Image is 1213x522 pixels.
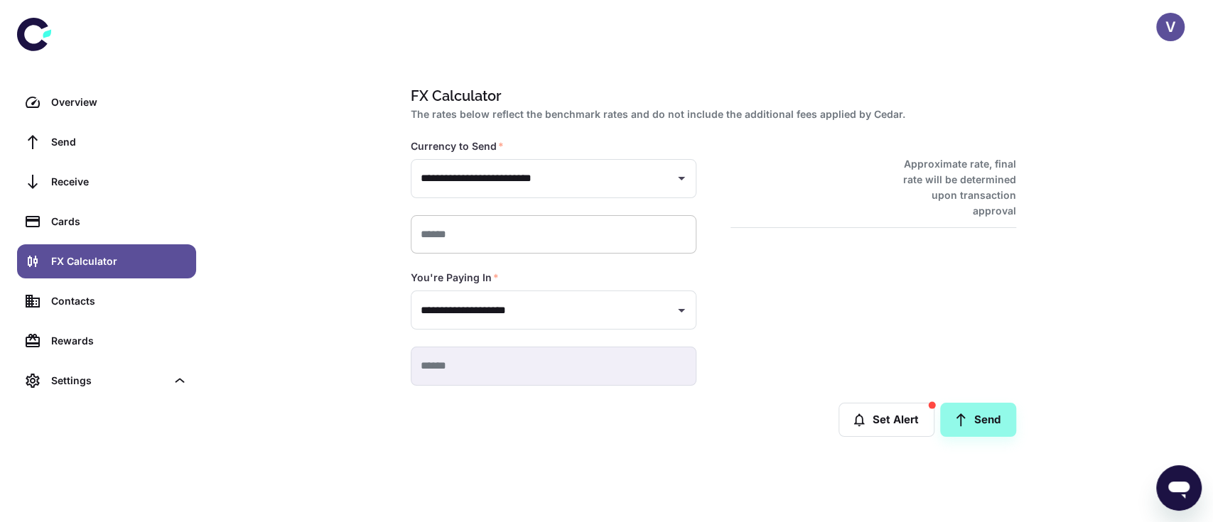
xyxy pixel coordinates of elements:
button: Open [672,168,691,188]
h1: FX Calculator [411,85,1010,107]
div: Settings [51,373,166,388]
a: Cards [17,205,196,239]
a: Receive [17,165,196,199]
div: Overview [51,94,188,110]
div: Settings [17,364,196,398]
label: You're Paying In [411,271,499,285]
div: Receive [51,174,188,190]
button: V [1156,13,1185,41]
a: Send [17,125,196,159]
a: Send [940,403,1016,437]
div: Cards [51,214,188,229]
label: Currency to Send [411,139,504,153]
a: Contacts [17,284,196,318]
h6: Approximate rate, final rate will be determined upon transaction approval [888,156,1016,219]
div: Contacts [51,293,188,309]
div: Rewards [51,333,188,349]
button: Set Alert [839,403,934,437]
a: Overview [17,85,196,119]
div: FX Calculator [51,254,188,269]
button: Open [672,300,691,320]
a: FX Calculator [17,244,196,278]
iframe: Button to launch messaging window [1156,465,1202,511]
div: Send [51,134,188,150]
a: Rewards [17,324,196,358]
